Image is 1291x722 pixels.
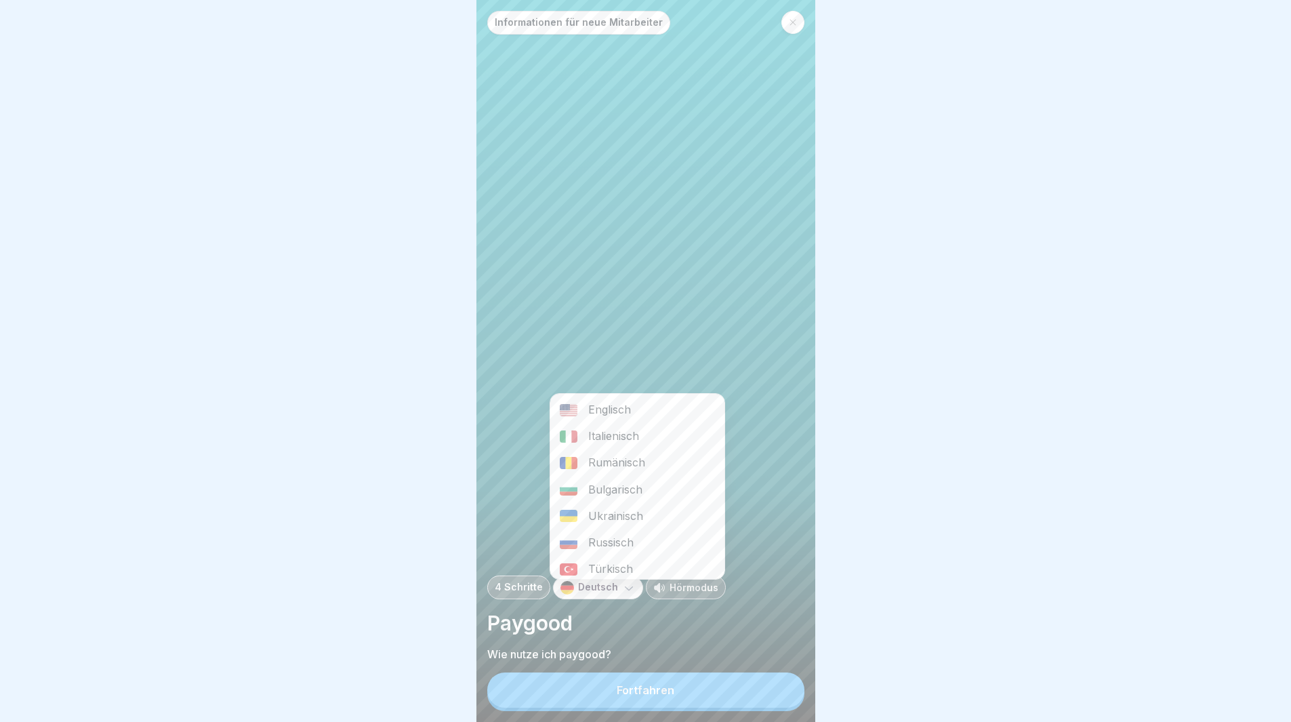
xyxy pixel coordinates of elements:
p: Wie nutze ich paygood? [487,647,804,662]
p: 4 Schritte [495,582,543,593]
div: Russisch [550,529,724,556]
img: bg.svg [560,483,577,496]
p: Hörmodus [670,580,718,595]
img: tr.svg [560,563,577,576]
img: ro.svg [560,457,577,469]
p: Informationen für neue Mitarbeiter [495,17,663,28]
div: Bulgarisch [550,477,724,503]
div: Italienisch [550,423,724,449]
div: Türkisch [550,556,724,582]
img: de.svg [560,581,574,595]
div: Ukrainisch [550,503,724,529]
div: Fortfahren [617,684,674,696]
img: ru.svg [560,537,577,549]
img: ua.svg [560,510,577,522]
p: Deutsch [578,582,618,593]
button: Fortfahren [487,673,804,708]
div: Englisch [550,397,724,423]
p: Paygood [487,610,804,636]
img: it.svg [560,430,577,443]
div: Rumänisch [550,449,724,476]
img: us.svg [560,404,577,416]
